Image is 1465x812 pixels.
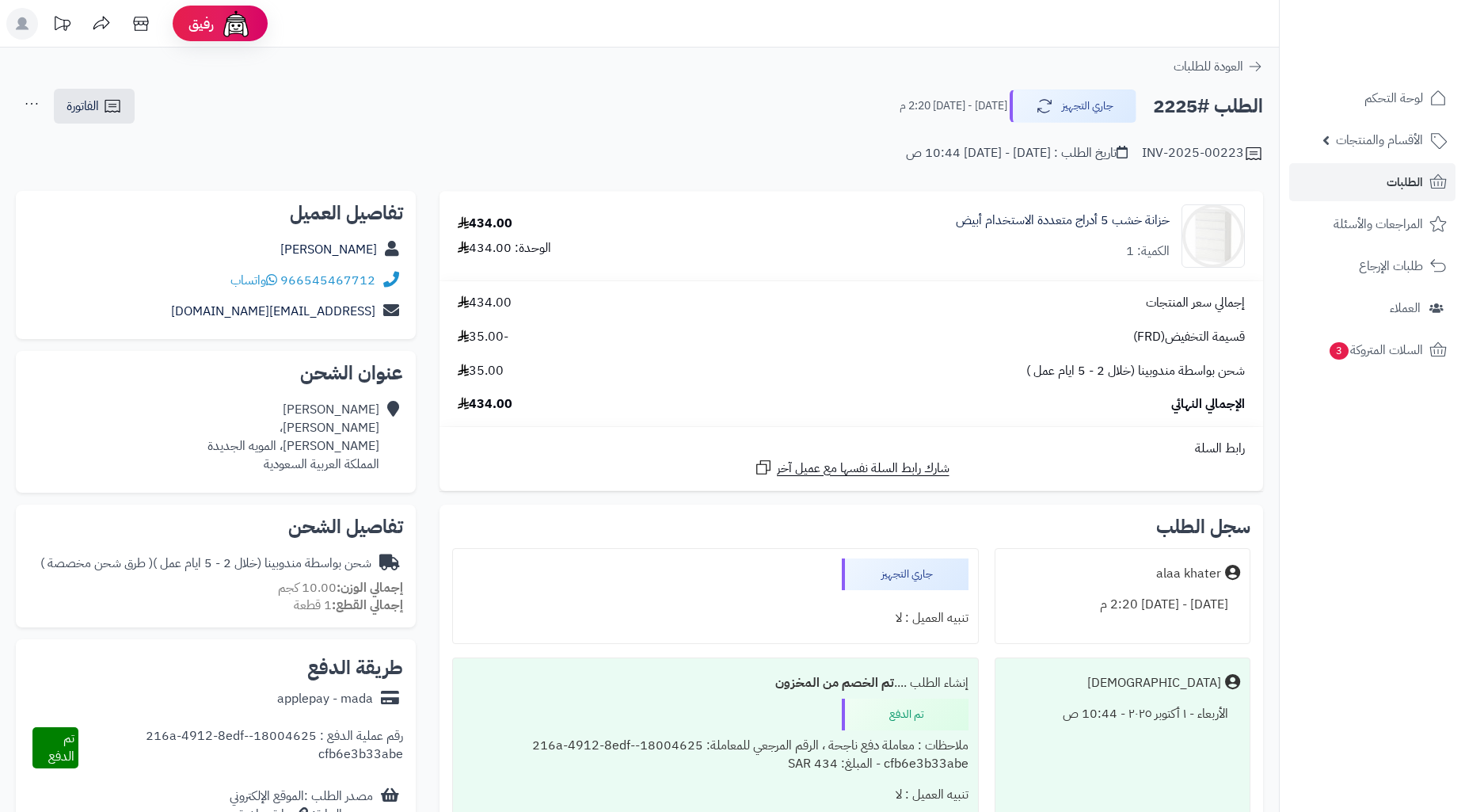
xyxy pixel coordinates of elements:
span: قسيمة التخفيض(FRD) [1133,328,1245,346]
a: لوحة التحكم [1289,79,1455,117]
img: 1752136340-1747726670330-1724661718-1702540695-110115010034-1000x1000-90x90.jpg [1182,204,1244,268]
img: logo-2.png [1357,44,1450,78]
div: ملاحظات : معاملة دفع ناجحة ، الرقم المرجعي للمعاملة: 18004625-216a-4912-8edf-cfb6e3b33abe - المبل... [462,730,968,780]
span: المراجعات والأسئلة [1334,213,1423,235]
span: الأقسام والمنتجات [1336,129,1423,151]
span: 35.00 [458,362,504,380]
small: 1 قطعة [294,596,403,615]
h2: طريقة الدفع [307,658,403,677]
span: 434.00 [458,294,512,312]
h2: تفاصيل الشحن [29,517,403,536]
span: السلات المتروكة [1328,339,1423,361]
h3: سجل الطلب [1156,517,1250,536]
span: لوحة التحكم [1364,87,1423,109]
a: الفاتورة [54,89,135,124]
div: [DEMOGRAPHIC_DATA] [1087,674,1221,692]
a: [EMAIL_ADDRESS][DOMAIN_NAME] [171,302,375,321]
a: 966545467712 [280,271,375,290]
span: العودة للطلبات [1174,57,1243,76]
small: [DATE] - [DATE] 2:20 م [900,98,1007,114]
div: الأربعاء - ١ أكتوبر ٢٠٢٥ - 10:44 ص [1005,699,1240,730]
a: [PERSON_NAME] [280,240,377,259]
h2: الطلب #2225 [1153,90,1263,123]
span: شحن بواسطة مندوبينا (خلال 2 - 5 ايام عمل ) [1026,362,1245,380]
a: تحديثات المنصة [42,8,82,44]
span: الفاتورة [67,97,99,116]
span: ( طرق شحن مخصصة ) [40,554,153,573]
div: الكمية: 1 [1126,242,1170,261]
div: إنشاء الطلب .... [462,668,968,699]
a: خزانة خشب 5 أدراج متعددة الاستخدام أبيض [956,212,1170,230]
strong: إجمالي الوزن: [337,578,403,597]
a: شارك رابط السلة نفسها مع عميل آخر [754,458,949,478]
span: رفيق [188,14,214,33]
h2: تفاصيل العميل [29,204,403,223]
span: العملاء [1390,297,1421,319]
div: تنبيه العميل : لا [462,603,968,634]
span: 3 [1330,342,1349,360]
h2: عنوان الشحن [29,364,403,383]
span: الإجمالي النهائي [1171,395,1245,414]
a: الطلبات [1289,163,1455,201]
div: رابط السلة [446,440,1257,458]
a: العملاء [1289,289,1455,327]
span: إجمالي سعر المنتجات [1146,294,1245,312]
img: ai-face.png [220,8,252,40]
a: السلات المتروكة3 [1289,331,1455,369]
div: INV-2025-00223 [1142,144,1263,163]
div: شحن بواسطة مندوبينا (خلال 2 - 5 ايام عمل ) [40,555,371,573]
div: applepay - mada [277,690,373,708]
div: رقم عملية الدفع : 18004625-216a-4912-8edf-cfb6e3b33abe [78,727,403,768]
span: طلبات الإرجاع [1359,255,1423,277]
span: تم الدفع [48,729,74,766]
button: جاري التجهيز [1010,90,1136,123]
a: طلبات الإرجاع [1289,247,1455,285]
div: جاري التجهيز [842,558,968,590]
b: تم الخصم من المخزون [775,673,894,692]
span: -35.00 [458,328,508,346]
span: 434.00 [458,395,512,414]
div: 434.00 [458,215,512,233]
div: تنبيه العميل : لا [462,780,968,810]
a: العودة للطلبات [1174,57,1263,76]
a: واتساب [230,271,277,290]
div: الوحدة: 434.00 [458,239,551,257]
div: alaa khater [1156,565,1221,583]
small: 10.00 كجم [278,578,403,597]
span: الطلبات [1387,171,1423,193]
strong: إجمالي القطع: [332,596,403,615]
div: [PERSON_NAME] [PERSON_NAME]، [PERSON_NAME]، المويه الجديدة المملكة العربية السعودية [207,401,379,473]
div: تاريخ الطلب : [DATE] - [DATE] 10:44 ص [906,144,1128,162]
div: [DATE] - [DATE] 2:20 م [1005,589,1240,620]
span: شارك رابط السلة نفسها مع عميل آخر [777,459,949,478]
div: تم الدفع [842,699,968,730]
a: المراجعات والأسئلة [1289,205,1455,243]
